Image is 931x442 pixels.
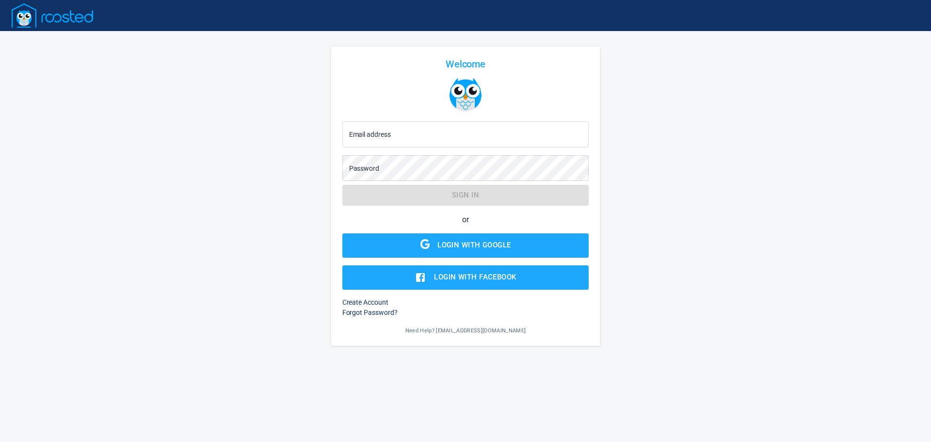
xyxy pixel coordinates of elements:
img: Logo [12,3,93,28]
div: Login with Google [437,239,511,251]
h6: Forgot Password? [342,308,589,318]
button: Login with Facebook [342,265,589,290]
span: Need Help? [EMAIL_ADDRESS][DOMAIN_NAME] [405,327,526,334]
img: Logo [449,78,482,112]
h6: Create Account [342,297,589,308]
button: Google LogoLogin with Google [342,233,589,258]
div: Welcome [342,58,589,70]
img: Google Logo [420,239,430,249]
h6: or [342,213,589,226]
div: Login with Facebook [434,271,516,283]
